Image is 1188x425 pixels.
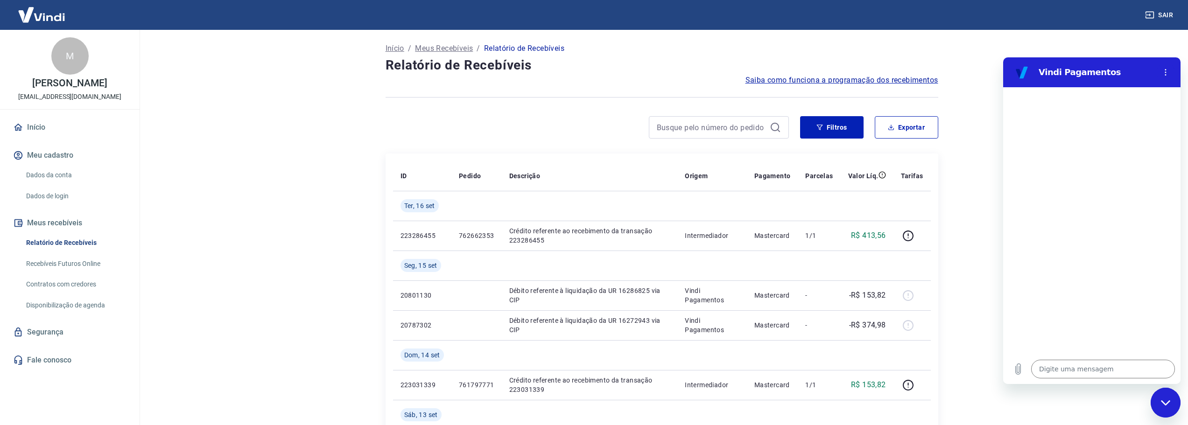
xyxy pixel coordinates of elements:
[11,213,128,233] button: Meus recebíveis
[459,380,494,390] p: 761797771
[754,320,791,330] p: Mastercard
[509,376,670,394] p: Crédito referente ao recebimento da transação 223031339
[386,56,938,75] h4: Relatório de Recebíveis
[404,350,440,360] span: Dom, 14 set
[1003,57,1181,384] iframe: Janela de mensagens
[754,291,791,300] p: Mastercard
[754,231,791,240] p: Mastercard
[509,171,541,181] p: Descrição
[685,171,708,181] p: Origem
[22,233,128,252] a: Relatório de Recebíveis
[805,171,833,181] p: Parcelas
[401,231,444,240] p: 223286455
[901,171,923,181] p: Tarifas
[11,322,128,342] a: Segurança
[11,350,128,370] a: Fale conosco
[805,380,833,390] p: 1/1
[851,379,886,390] p: R$ 153,82
[51,37,89,75] div: M
[386,43,404,54] a: Início
[401,380,444,390] p: 223031339
[22,275,128,294] a: Contratos com credores
[401,291,444,300] p: 20801130
[11,117,128,138] a: Início
[685,380,739,390] p: Intermediador
[805,291,833,300] p: -
[849,290,886,301] p: -R$ 153,82
[22,254,128,273] a: Recebíveis Futuros Online
[11,145,128,166] button: Meu cadastro
[805,320,833,330] p: -
[404,261,437,270] span: Seg, 15 set
[849,320,886,331] p: -R$ 374,98
[851,230,886,241] p: R$ 413,56
[754,171,791,181] p: Pagamento
[22,296,128,315] a: Disponibilização de agenda
[1151,388,1181,418] iframe: Botão para abrir a janela de mensagens, conversa em andamento
[18,92,121,102] p: [EMAIL_ADDRESS][DOMAIN_NAME]
[477,43,480,54] p: /
[415,43,473,54] a: Meus Recebíveis
[459,231,494,240] p: 762662353
[401,171,407,181] p: ID
[509,316,670,334] p: Débito referente à liquidação da UR 16272943 via CIP
[32,78,107,88] p: [PERSON_NAME]
[685,316,739,334] p: Vindi Pagamentos
[22,166,128,185] a: Dados da conta
[404,201,435,210] span: Ter, 16 set
[754,380,791,390] p: Mastercard
[459,171,481,181] p: Pedido
[685,231,739,240] p: Intermediador
[657,120,766,134] input: Busque pelo número do pedido
[408,43,411,54] p: /
[484,43,564,54] p: Relatório de Recebíveis
[22,187,128,206] a: Dados de login
[800,116,864,139] button: Filtros
[1143,7,1177,24] button: Sair
[685,286,739,305] p: Vindi Pagamentos
[404,410,438,419] span: Sáb, 13 set
[805,231,833,240] p: 1/1
[745,75,938,86] a: Saiba como funciona a programação dos recebimentos
[509,226,670,245] p: Crédito referente ao recebimento da transação 223286455
[401,320,444,330] p: 20787302
[509,286,670,305] p: Débito referente à liquidação da UR 16286825 via CIP
[11,0,72,29] img: Vindi
[848,171,879,181] p: Valor Líq.
[875,116,938,139] button: Exportar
